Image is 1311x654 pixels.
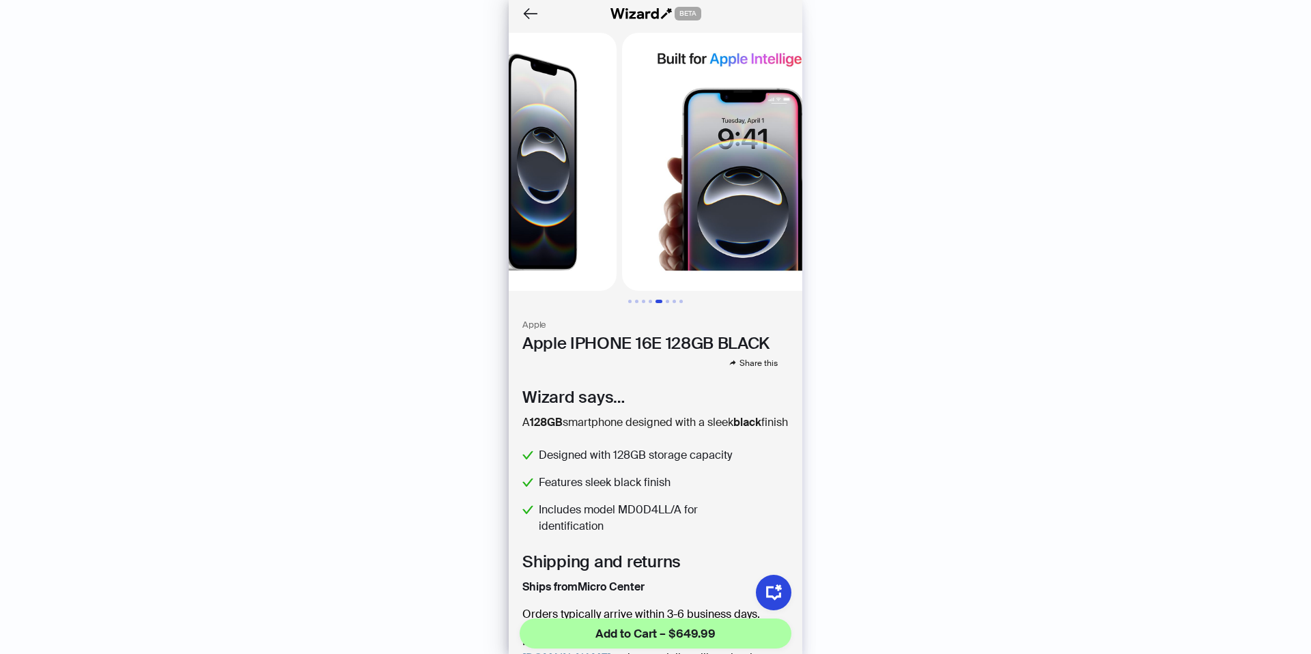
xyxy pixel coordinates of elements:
span: Includes model MD0D4LL/A for identification [539,502,764,535]
button: Back [520,3,541,25]
button: Go to slide 1 [628,300,632,303]
button: Share this [718,356,789,370]
span: check [522,450,533,461]
span: Designed with 128GB storage capacity [539,447,764,464]
span: Ships from Micro Center [522,579,645,595]
button: Go to slide 7 [673,300,676,303]
button: Go to slide 5 [655,300,662,303]
p: A smartphone designed with a sleek finish [522,414,789,431]
button: Go to slide 6 [666,300,669,303]
b: black [733,415,761,429]
h1: Apple IPHONE 16E 128GB BLACK [522,334,789,354]
button: Go to slide 4 [649,300,652,303]
span: check [522,504,533,515]
b: 128GB [530,415,563,429]
button: Go to slide 8 [679,300,683,303]
h2: Wizard says… [522,386,789,408]
button: Go to slide 3 [642,300,645,303]
h3: Apple [522,319,789,331]
button: Go to slide 2 [635,300,638,303]
p: Orders typically arrive within 3-6 business days. [522,606,789,623]
h2: Shipping and returns [522,551,789,572]
span: Features sleek black finish [539,474,764,491]
span: Share this [739,358,778,369]
span: Add to Cart – $649.99 [595,625,716,642]
span: check [522,477,533,488]
span: BETA [675,7,701,20]
img: Apple IPHONE 16E 128GB BLACK image 5 [622,33,880,291]
button: Add to Cart – $649.99 [520,619,791,649]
